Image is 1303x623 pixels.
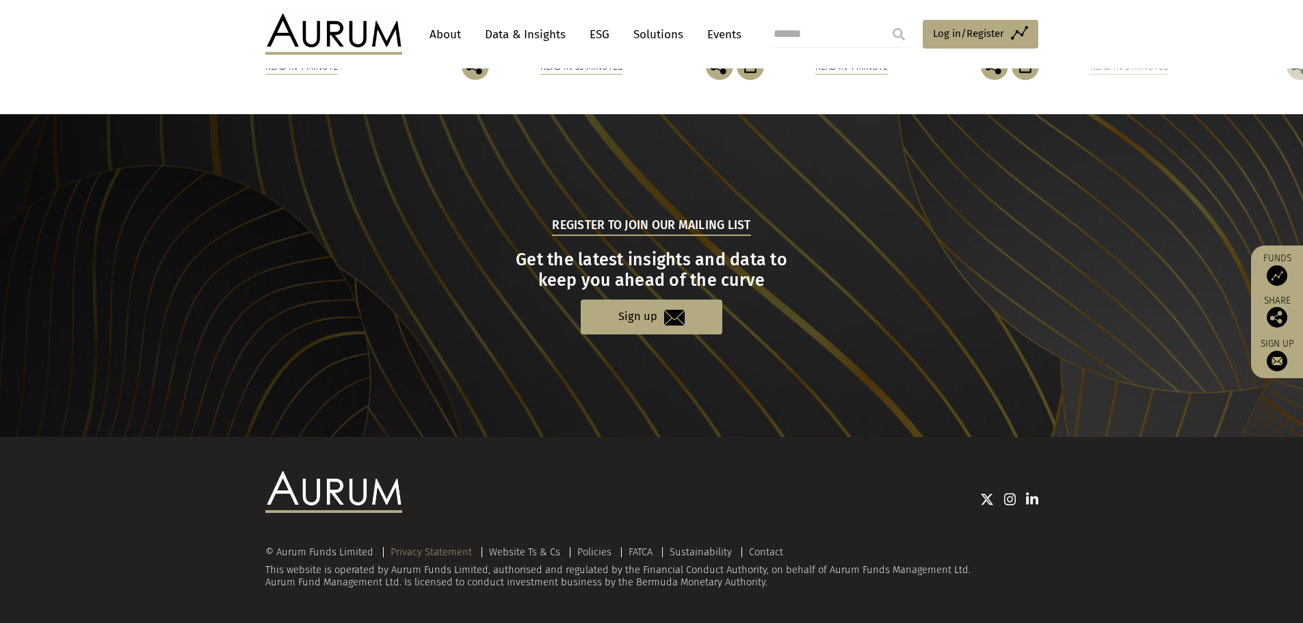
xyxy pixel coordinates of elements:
[627,22,690,47] a: Solutions
[577,546,611,558] a: Policies
[1258,296,1296,328] div: Share
[478,22,572,47] a: Data & Insights
[1258,252,1296,286] a: Funds
[265,547,1038,589] div: This website is operated by Aurum Funds Limited, authorised and regulated by the Financial Conduc...
[1267,265,1287,286] img: Access Funds
[265,14,402,55] img: Aurum
[423,22,468,47] a: About
[980,492,994,506] img: Twitter icon
[265,471,402,512] img: Aurum Logo
[489,546,560,558] a: Website Ts & Cs
[1258,338,1296,371] a: Sign up
[267,250,1036,291] h3: Get the latest insights and data to keep you ahead of the curve
[1004,492,1016,506] img: Instagram icon
[923,20,1038,49] a: Log in/Register
[933,25,1004,42] span: Log in/Register
[700,22,741,47] a: Events
[1267,351,1287,371] img: Sign up to our newsletter
[391,546,472,558] a: Privacy Statement
[583,22,616,47] a: ESG
[629,546,653,558] a: FATCA
[265,547,380,557] div: © Aurum Funds Limited
[670,546,732,558] a: Sustainability
[885,21,912,48] input: Submit
[1026,492,1038,506] img: Linkedin icon
[1267,307,1287,328] img: Share this post
[552,217,750,236] h5: Register to join our mailing list
[581,300,722,334] a: Sign up
[749,546,783,558] a: Contact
